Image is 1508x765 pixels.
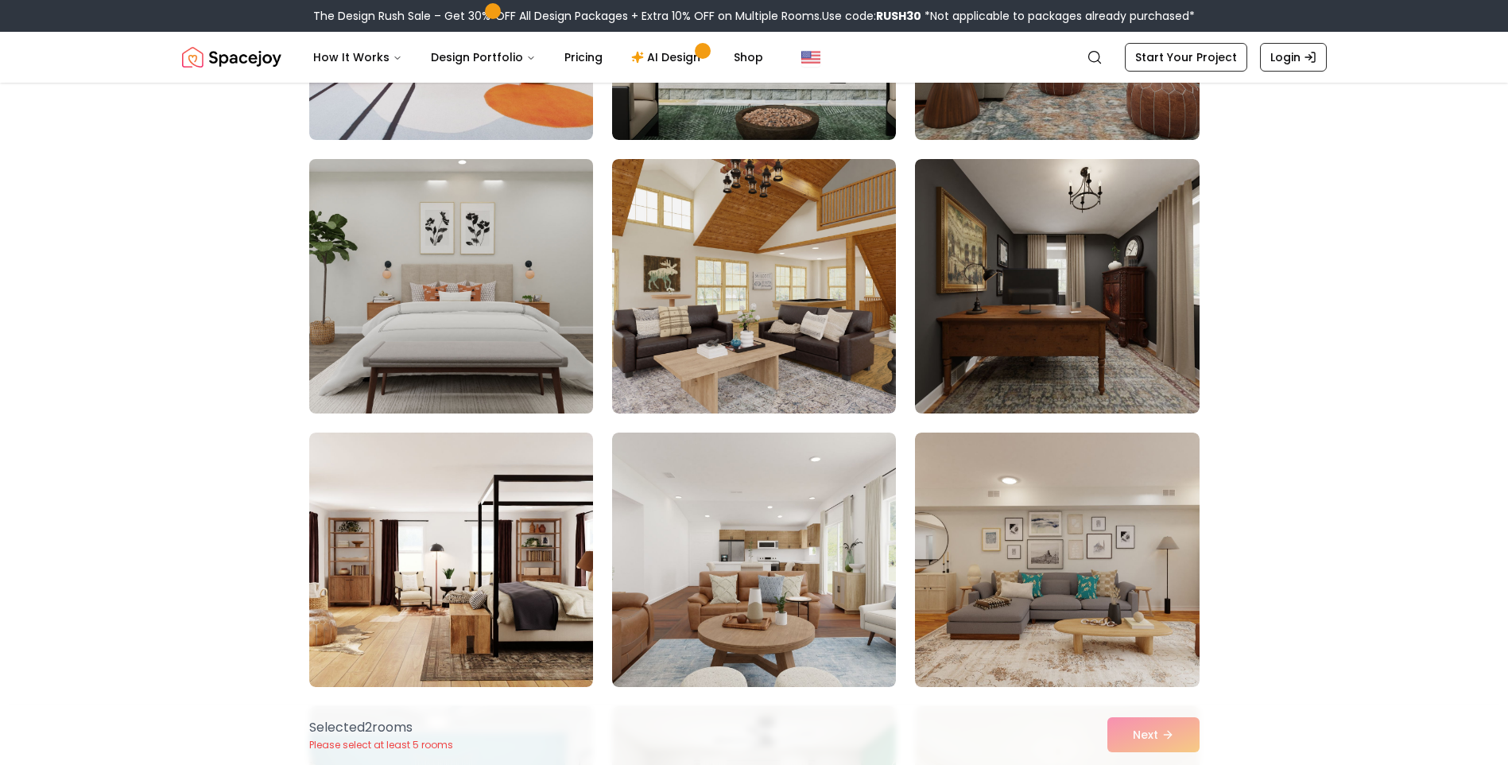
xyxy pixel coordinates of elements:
[822,8,921,24] span: Use code:
[313,8,1195,24] div: The Design Rush Sale – Get 30% OFF All Design Packages + Extra 10% OFF on Multiple Rooms.
[915,433,1199,687] img: Room room-42
[182,41,281,73] img: Spacejoy Logo
[309,718,453,737] p: Selected 2 room s
[721,41,776,73] a: Shop
[309,433,593,687] img: Room room-40
[552,41,615,73] a: Pricing
[612,433,896,687] img: Room room-41
[876,8,921,24] b: RUSH30
[921,8,1195,24] span: *Not applicable to packages already purchased*
[302,153,600,420] img: Room room-37
[182,32,1327,83] nav: Global
[1260,43,1327,72] a: Login
[618,41,718,73] a: AI Design
[182,41,281,73] a: Spacejoy
[418,41,549,73] button: Design Portfolio
[915,159,1199,414] img: Room room-39
[309,739,453,751] p: Please select at least 5 rooms
[300,41,415,73] button: How It Works
[801,48,820,67] img: United States
[1125,43,1247,72] a: Start Your Project
[612,159,896,414] img: Room room-38
[300,41,776,73] nav: Main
